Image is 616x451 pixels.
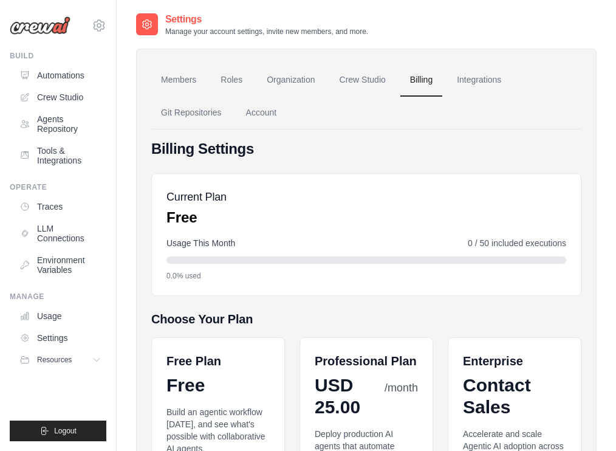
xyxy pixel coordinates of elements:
button: Logout [10,421,106,441]
span: Usage This Month [166,237,235,249]
a: Agents Repository [15,109,106,139]
span: Resources [37,355,72,365]
span: Logout [54,426,77,436]
div: Operate [10,182,106,192]
a: Tools & Integrations [15,141,106,170]
a: Integrations [447,64,511,97]
a: Environment Variables [15,250,106,280]
h4: Billing Settings [151,139,581,159]
a: Settings [15,328,106,348]
a: Usage [15,306,106,326]
a: Crew Studio [330,64,395,97]
h5: Choose Your Plan [151,311,581,328]
h6: Enterprise [463,353,566,370]
span: 0 / 50 included executions [468,237,566,249]
span: /month [385,380,418,396]
a: Crew Studio [15,88,106,107]
button: Resources [15,350,106,370]
a: LLM Connections [15,219,106,248]
div: Free [166,374,270,396]
a: Organization [257,64,324,97]
span: USD 25.00 [315,374,382,418]
p: Manage your account settings, invite new members, and more. [165,27,368,36]
a: Traces [15,197,106,216]
div: Contact Sales [463,374,566,418]
div: Manage [10,292,106,301]
img: Logo [10,16,70,35]
a: Billing [400,64,442,97]
h6: Free Plan [166,353,221,370]
a: Roles [211,64,252,97]
h6: Professional Plan [315,353,417,370]
p: Free [166,208,227,227]
a: Automations [15,66,106,85]
a: Members [151,64,206,97]
h2: Settings [165,12,368,27]
a: Account [236,97,287,129]
span: 0.0% used [166,271,201,281]
a: Git Repositories [151,97,231,129]
div: Build [10,51,106,61]
h5: Current Plan [166,188,227,205]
